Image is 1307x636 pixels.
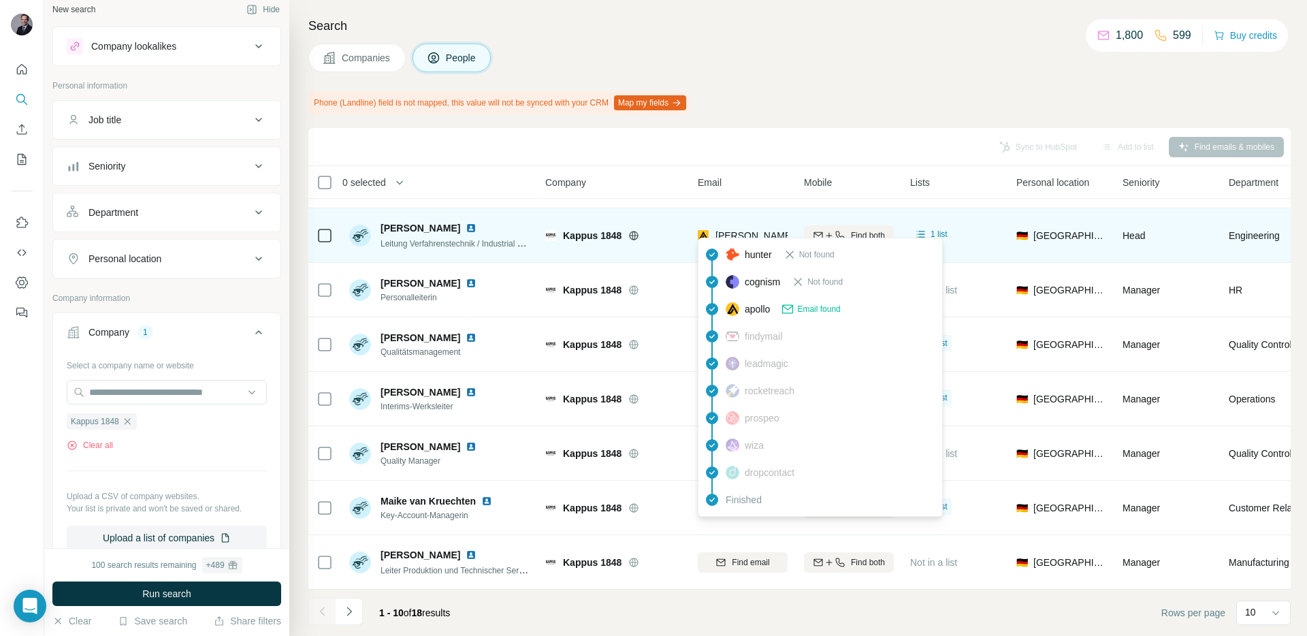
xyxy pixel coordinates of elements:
[53,30,280,63] button: Company lookalikes
[67,439,113,451] button: Clear all
[11,14,33,35] img: Avatar
[807,276,843,288] span: Not found
[381,385,460,399] span: [PERSON_NAME]
[11,210,33,235] button: Use Surfe on LinkedIn
[745,248,772,261] span: hunter
[1123,285,1160,296] span: Manager
[1123,448,1160,459] span: Manager
[698,229,709,242] img: provider apollo logo
[88,206,138,219] div: Department
[52,614,91,628] button: Clear
[11,117,33,142] button: Enrich CSV
[349,279,371,301] img: Avatar
[412,607,423,618] span: 18
[142,587,191,601] span: Run search
[563,229,622,242] span: Kappus 1848
[931,500,948,513] span: 1 list
[851,229,885,242] span: Find both
[349,497,371,519] img: Avatar
[1123,503,1160,513] span: Manager
[851,556,885,569] span: Find both
[732,556,769,569] span: Find email
[53,316,280,354] button: Company1
[1033,501,1106,515] span: [GEOGRAPHIC_DATA]
[726,439,739,452] img: provider wiza logo
[349,552,371,573] img: Avatar
[88,252,161,266] div: Personal location
[745,411,779,425] span: prospeo
[118,614,187,628] button: Save search
[745,384,794,398] span: rocketreach
[67,503,267,515] p: Your list is private and won't be saved or shared.
[466,332,477,343] img: LinkedIn logo
[52,292,281,304] p: Company information
[14,590,46,622] div: Open Intercom Messenger
[381,238,561,249] span: Leitung Verfahrenstechnik / Industrial Engineering
[1033,556,1106,569] span: [GEOGRAPHIC_DATA]
[563,392,622,406] span: Kappus 1848
[91,39,176,53] div: Company lookalikes
[745,439,764,452] span: wiza
[563,283,622,297] span: Kappus 1848
[381,565,534,575] span: Leiter Produktion und Technischer Service
[1016,447,1028,460] span: 🇩🇪
[381,455,482,467] span: Quality Manager
[379,607,404,618] span: 1 - 10
[910,557,957,568] span: Not in a list
[404,607,412,618] span: of
[563,556,622,569] span: Kappus 1848
[11,87,33,112] button: Search
[1016,392,1028,406] span: 🇩🇪
[53,242,280,275] button: Personal location
[349,388,371,410] img: Avatar
[545,230,556,241] img: Logo of Kappus 1848
[52,80,281,92] p: Personal information
[726,466,739,479] img: provider dropcontact logo
[563,501,622,515] span: Kappus 1848
[726,248,739,260] img: provider hunter logo
[67,526,267,550] button: Upload a list of companies
[11,57,33,82] button: Quick start
[1116,27,1143,44] p: 1,800
[799,249,835,261] span: Not found
[1033,338,1106,351] span: [GEOGRAPHIC_DATA]
[614,95,686,110] button: Map my fields
[715,230,955,241] span: [PERSON_NAME][EMAIL_ADDRESS][DOMAIN_NAME]
[11,300,33,325] button: Feedback
[381,276,460,290] span: [PERSON_NAME]
[545,503,556,513] img: Logo of Kappus 1848
[726,493,762,507] span: Finished
[381,400,482,413] span: Interims-Werksleiter
[745,330,782,343] span: findymail
[545,557,556,568] img: Logo of Kappus 1848
[1016,338,1028,351] span: 🇩🇪
[11,147,33,172] button: My lists
[466,278,477,289] img: LinkedIn logo
[466,441,477,452] img: LinkedIn logo
[11,240,33,265] button: Use Surfe API
[53,104,280,136] button: Job title
[52,3,95,16] div: New search
[138,326,153,338] div: 1
[726,384,739,398] img: provider rocketreach logo
[91,557,242,573] div: 100 search results remaining
[563,338,622,351] span: Kappus 1848
[804,176,832,189] span: Mobile
[1016,556,1028,569] span: 🇩🇪
[1173,27,1191,44] p: 599
[308,16,1291,35] h4: Search
[745,357,788,370] span: leadmagic
[381,494,476,508] span: Maike van Kruechten
[797,303,840,315] span: Email found
[1229,176,1278,189] span: Department
[381,440,460,454] span: [PERSON_NAME]
[931,392,948,404] span: 1 list
[1123,230,1145,241] span: Head
[381,291,482,304] span: Personalleiterin
[1245,605,1256,619] p: 10
[745,302,770,316] span: apollo
[1123,394,1160,404] span: Manager
[308,91,689,114] div: Phone (Landline) field is not mapped, this value will not be synced with your CRM
[1229,283,1242,297] span: HR
[349,334,371,355] img: Avatar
